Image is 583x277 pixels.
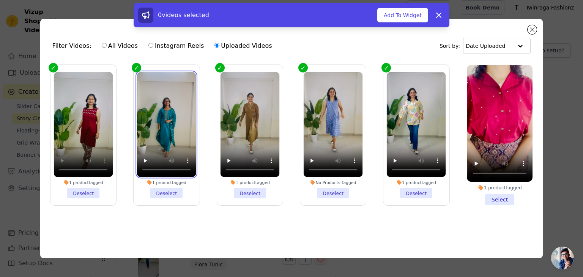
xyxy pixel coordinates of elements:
[220,180,279,185] div: 1 product tagged
[101,41,138,51] label: All Videos
[52,37,276,55] div: Filter Videos:
[304,180,363,185] div: No Products Tagged
[137,180,196,185] div: 1 product tagged
[467,185,533,191] div: 1 product tagged
[158,11,209,19] span: 0 videos selected
[377,8,428,22] button: Add To Widget
[551,247,574,269] div: Open chat
[387,180,446,185] div: 1 product tagged
[148,41,204,51] label: Instagram Reels
[214,41,272,51] label: Uploaded Videos
[440,38,531,54] div: Sort by:
[54,180,113,185] div: 1 product tagged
